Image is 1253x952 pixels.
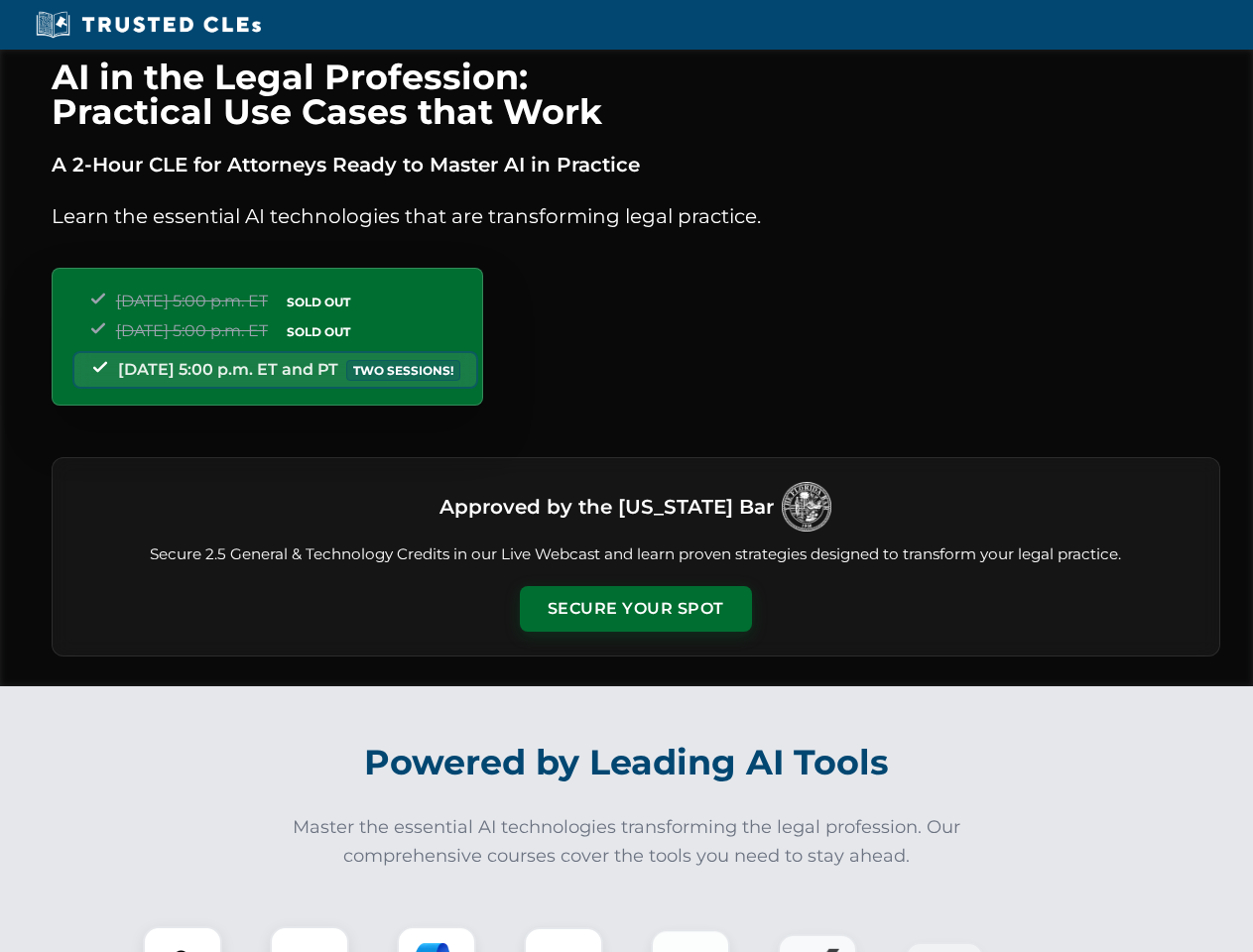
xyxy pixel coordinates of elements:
p: Secure 2.5 General & Technology Credits in our Live Webcast and learn proven strategies designed ... [76,543,1195,566]
span: [DATE] 5:00 p.m. ET [116,292,268,310]
span: [DATE] 5:00 p.m. ET [116,321,268,340]
h1: AI in the Legal Profession: Practical Use Cases that Work [52,59,1220,129]
h2: Powered by Leading AI Tools [77,728,1177,797]
img: Trusted CLEs [30,10,267,40]
h3: Approved by the [US_STATE] Bar [439,489,774,525]
span: SOLD OUT [280,292,357,312]
p: A 2-Hour CLE for Attorneys Ready to Master AI in Practice [52,149,1220,180]
p: Master the essential AI technologies transforming the legal profession. Our comprehensive courses... [280,813,974,871]
button: Secure Your Spot [520,586,752,632]
p: Learn the essential AI technologies that are transforming legal practice. [52,200,1220,232]
img: Logo [782,482,831,532]
span: SOLD OUT [280,321,357,342]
